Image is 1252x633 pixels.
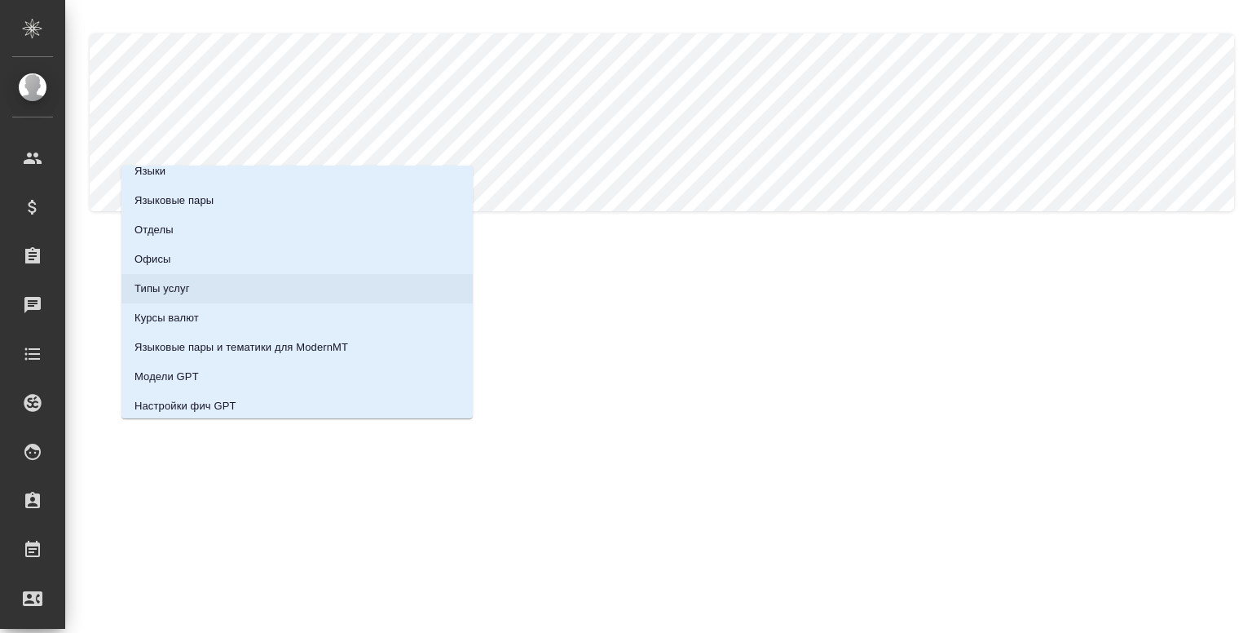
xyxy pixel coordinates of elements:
p: Типы услуг [134,281,190,297]
p: Курсы валют [134,310,199,326]
p: Модели GPT [134,369,199,385]
p: Языки [134,163,165,179]
p: Настройки фич GPT [134,398,236,414]
p: Офисы [134,251,171,268]
p: Отделы [134,222,174,238]
p: Языковые пары и тематики для ModernMT [134,339,348,356]
p: Языковые пары [134,193,214,209]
